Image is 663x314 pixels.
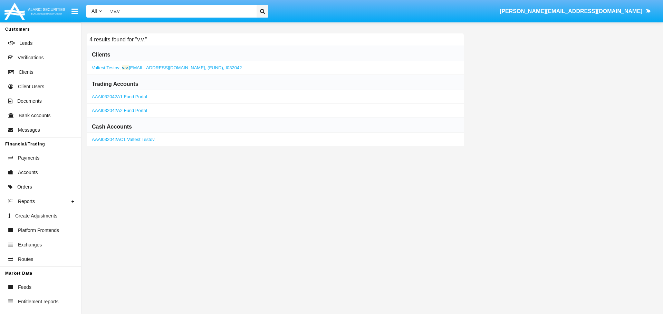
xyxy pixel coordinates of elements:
img: Logo image [3,1,66,21]
span: [EMAIL_ADDRESS][DOMAIN_NAME], [122,65,206,70]
a: All [86,8,107,15]
span: Exchanges [18,241,42,249]
span: (FUND), [208,65,224,70]
span: Feeds [18,284,31,291]
span: Entitlement reports [18,298,59,305]
a: AAAI032042A2 Fund Portal [92,108,147,113]
span: Verifications [18,54,44,61]
span: Leads [19,40,32,47]
a: AAAI032042AC1 Valtest Testov [92,137,155,142]
span: [PERSON_NAME][EMAIL_ADDRESS][DOMAIN_NAME] [500,8,642,14]
span: Clients [19,69,33,76]
a: [PERSON_NAME][EMAIL_ADDRESS][DOMAIN_NAME] [496,2,654,21]
span: Orders [17,183,32,191]
a: AAAI032042A1 Fund Portal [92,94,147,99]
span: All [92,8,97,14]
span: Messages [18,126,40,134]
span: Client Users [18,83,44,90]
h6: Trading Accounts [92,80,138,88]
span: Documents [17,98,42,105]
span: Routes [18,256,33,263]
span: Bank Accounts [19,112,51,119]
h6: Cash Accounts [92,123,132,131]
h6: 4 results found for "v.v." [87,33,150,45]
span: Accounts [18,169,38,176]
span: Reports [18,198,35,205]
input: Search [107,5,254,18]
h6: Clients [92,51,110,59]
span: Platform Frontends [18,227,59,234]
span: Create Adjustments [15,212,57,220]
a: , [92,65,242,70]
b: v.v. [122,65,129,70]
span: Payments [18,154,39,162]
span: Valtest Testov [92,65,119,70]
span: I032042 [225,65,242,70]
